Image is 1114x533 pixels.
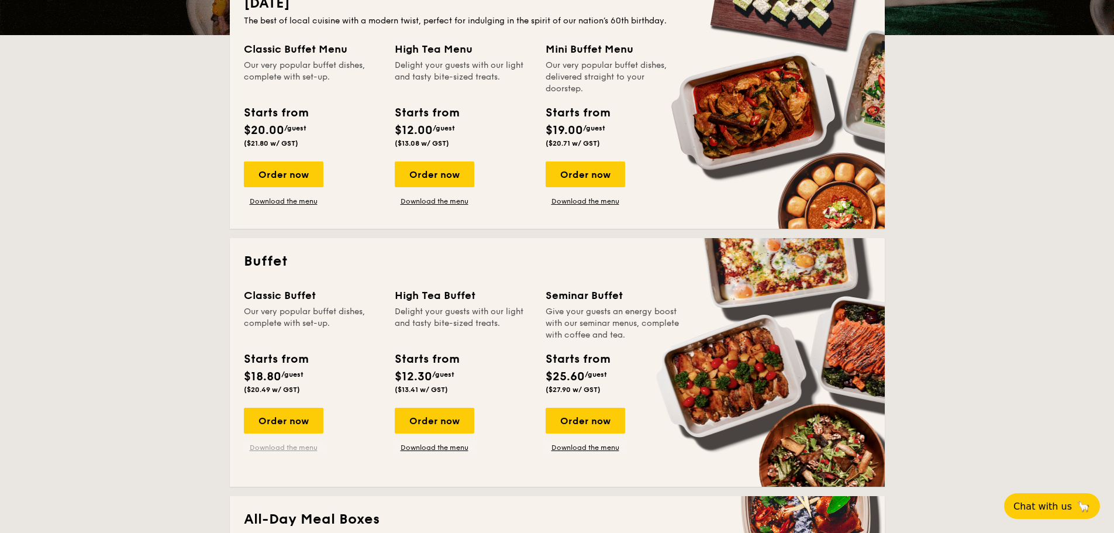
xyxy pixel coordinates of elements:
div: Delight your guests with our light and tasty bite-sized treats. [395,60,532,95]
h2: Buffet [244,252,871,271]
div: Classic Buffet [244,287,381,304]
div: Order now [244,161,323,187]
div: Mini Buffet Menu [546,41,682,57]
div: Starts from [395,350,458,368]
span: ($20.71 w/ GST) [546,139,600,147]
div: Starts from [244,104,308,122]
div: Starts from [546,104,609,122]
span: $19.00 [546,123,583,137]
div: Classic Buffet Menu [244,41,381,57]
a: Download the menu [546,443,625,452]
span: ($27.90 w/ GST) [546,386,601,394]
span: $20.00 [244,123,284,137]
span: /guest [281,370,303,379]
span: ($21.80 w/ GST) [244,139,298,147]
a: Download the menu [244,443,323,452]
span: /guest [583,124,605,132]
a: Download the menu [244,197,323,206]
a: Download the menu [395,197,474,206]
span: $12.30 [395,370,432,384]
div: High Tea Menu [395,41,532,57]
div: Delight your guests with our light and tasty bite-sized treats. [395,306,532,341]
div: Order now [546,161,625,187]
span: /guest [284,124,306,132]
div: Starts from [546,350,609,368]
span: /guest [433,124,455,132]
span: $12.00 [395,123,433,137]
span: Chat with us [1013,501,1072,512]
div: The best of local cuisine with a modern twist, perfect for indulging in the spirit of our nation’... [244,15,871,27]
a: Download the menu [546,197,625,206]
span: 🦙 [1077,500,1091,513]
div: Starts from [244,350,308,368]
div: Order now [395,161,474,187]
span: ($20.49 w/ GST) [244,386,300,394]
a: Download the menu [395,443,474,452]
div: Our very popular buffet dishes, delivered straight to your doorstep. [546,60,682,95]
span: ($13.08 w/ GST) [395,139,449,147]
span: /guest [432,370,454,379]
div: Order now [244,408,323,434]
div: Order now [546,408,625,434]
div: Give your guests an energy boost with our seminar menus, complete with coffee and tea. [546,306,682,341]
div: Starts from [395,104,458,122]
div: High Tea Buffet [395,287,532,304]
div: Our very popular buffet dishes, complete with set-up. [244,306,381,341]
div: Order now [395,408,474,434]
h2: All-Day Meal Boxes [244,510,871,529]
div: Seminar Buffet [546,287,682,304]
span: $18.80 [244,370,281,384]
button: Chat with us🦙 [1004,493,1100,519]
span: ($13.41 w/ GST) [395,386,448,394]
span: $25.60 [546,370,585,384]
span: /guest [585,370,607,379]
div: Our very popular buffet dishes, complete with set-up. [244,60,381,95]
